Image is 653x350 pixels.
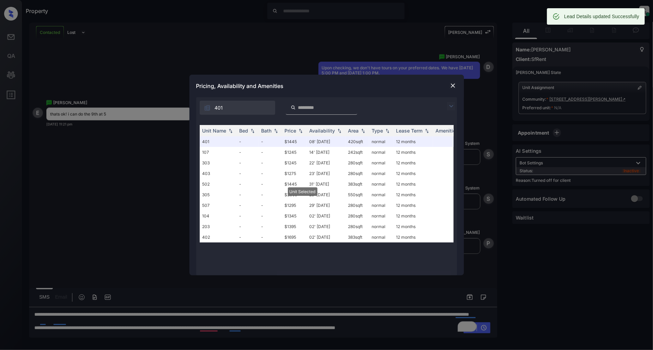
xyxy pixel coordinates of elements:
[272,128,279,133] img: sorting
[369,189,394,200] td: normal
[360,128,366,133] img: sorting
[259,168,282,179] td: -
[259,136,282,147] td: -
[346,158,369,168] td: 280 sqft
[204,104,211,111] img: icon-zuma
[259,221,282,232] td: -
[200,179,237,189] td: 502
[259,147,282,158] td: -
[200,211,237,221] td: 104
[369,211,394,221] td: normal
[200,221,237,232] td: 203
[282,232,307,242] td: $1695
[297,128,304,133] img: sorting
[202,128,226,134] div: Unit Name
[372,128,383,134] div: Type
[307,179,346,189] td: 31' [DATE]
[450,82,456,89] img: close
[200,136,237,147] td: 401
[336,128,343,133] img: sorting
[369,179,394,189] td: normal
[436,128,459,134] div: Amenities
[200,200,237,211] td: 507
[369,221,394,232] td: normal
[307,232,346,242] td: 02' [DATE]
[369,200,394,211] td: normal
[423,128,430,133] img: sorting
[394,147,433,158] td: 12 months
[394,221,433,232] td: 12 months
[282,221,307,232] td: $1395
[240,128,248,134] div: Bed
[200,158,237,168] td: 303
[394,168,433,179] td: 12 months
[237,158,259,168] td: -
[307,147,346,158] td: 14' [DATE]
[307,211,346,221] td: 02' [DATE]
[564,10,639,23] div: Lead Details updated Successfully
[189,75,464,97] div: Pricing, Availability and Amenities
[307,221,346,232] td: 02' [DATE]
[394,136,433,147] td: 12 months
[394,189,433,200] td: 12 months
[237,200,259,211] td: -
[394,211,433,221] td: 12 months
[282,147,307,158] td: $1245
[282,211,307,221] td: $1345
[346,147,369,158] td: 242 sqft
[346,200,369,211] td: 280 sqft
[237,136,259,147] td: -
[237,147,259,158] td: -
[394,200,433,211] td: 12 months
[346,221,369,232] td: 280 sqft
[394,179,433,189] td: 12 months
[346,179,369,189] td: 383 sqft
[369,147,394,158] td: normal
[369,168,394,179] td: normal
[200,189,237,200] td: 305
[282,189,307,200] td: $2095
[261,128,272,134] div: Bath
[237,168,259,179] td: -
[259,158,282,168] td: -
[237,189,259,200] td: -
[369,232,394,242] td: normal
[200,232,237,242] td: 402
[307,189,346,200] td: 23' [DATE]
[307,136,346,147] td: 08' [DATE]
[282,200,307,211] td: $1295
[259,200,282,211] td: -
[282,179,307,189] td: $1445
[310,128,335,134] div: Availability
[227,128,234,133] img: sorting
[307,168,346,179] td: 23' [DATE]
[237,232,259,242] td: -
[259,211,282,221] td: -
[396,128,423,134] div: Lease Term
[307,158,346,168] td: 22' [DATE]
[200,147,237,158] td: 107
[394,232,433,242] td: 12 months
[285,128,296,134] div: Price
[282,168,307,179] td: $1275
[237,221,259,232] td: -
[282,136,307,147] td: $1445
[384,128,391,133] img: sorting
[447,102,455,110] img: icon-zuma
[237,179,259,189] td: -
[215,104,223,112] span: 401
[200,168,237,179] td: 403
[307,200,346,211] td: 29' [DATE]
[282,158,307,168] td: $1245
[346,168,369,179] td: 280 sqft
[249,128,256,133] img: sorting
[259,179,282,189] td: -
[259,189,282,200] td: -
[291,104,296,111] img: icon-zuma
[237,211,259,221] td: -
[394,158,433,168] td: 12 months
[346,189,369,200] td: 550 sqft
[346,211,369,221] td: 280 sqft
[259,232,282,242] td: -
[348,128,359,134] div: Area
